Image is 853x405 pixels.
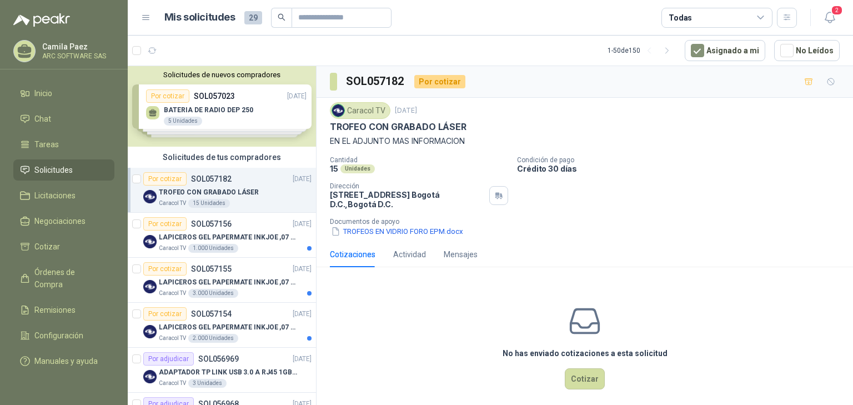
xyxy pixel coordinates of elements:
[143,325,157,338] img: Company Logo
[191,175,232,183] p: SOL057182
[517,156,849,164] p: Condición de pago
[188,199,230,208] div: 15 Unidades
[444,248,478,261] div: Mensajes
[13,83,114,104] a: Inicio
[330,190,485,209] p: [STREET_ADDRESS] Bogotá D.C. , Bogotá D.C.
[293,174,312,184] p: [DATE]
[34,304,76,316] span: Remisiones
[128,213,316,258] a: Por cotizarSOL057156[DATE] Company LogoLAPICEROS GEL PAPERMATE INKJOE ,07 1 LOGO 1 TINTACaracol T...
[565,368,605,389] button: Cotizar
[517,164,849,173] p: Crédito 30 días
[188,289,238,298] div: 3.000 Unidades
[340,164,375,173] div: Unidades
[685,40,765,61] button: Asignado a mi
[244,11,262,24] span: 29
[330,226,464,237] button: TROFEOS EN VIDRIO FORO EPM.docx
[820,8,840,28] button: 2
[13,211,114,232] a: Negociaciones
[128,303,316,348] a: Por cotizarSOL057154[DATE] Company LogoLAPICEROS GEL PAPERMATE INKJOE ,07 1 LOGO 1 TINTACaracol T...
[159,379,186,388] p: Caracol TV
[13,299,114,321] a: Remisiones
[13,185,114,206] a: Licitaciones
[159,322,297,333] p: LAPICEROS GEL PAPERMATE INKJOE ,07 1 LOGO 1 TINTA
[191,220,232,228] p: SOL057156
[143,172,187,186] div: Por cotizar
[128,258,316,303] a: Por cotizarSOL057155[DATE] Company LogoLAPICEROS GEL PAPERMATE INKJOE ,07 1 LOGO 1 TINTACaracol T...
[143,307,187,321] div: Por cotizar
[34,241,60,253] span: Cotizar
[414,75,465,88] div: Por cotizar
[143,370,157,383] img: Company Logo
[34,215,86,227] span: Negociaciones
[503,347,668,359] h3: No has enviado cotizaciones a esta solicitud
[34,138,59,151] span: Tareas
[13,134,114,155] a: Tareas
[831,5,843,16] span: 2
[128,168,316,213] a: Por cotizarSOL057182[DATE] Company LogoTROFEO CON GRABADO LÁSERCaracol TV15 Unidades
[143,280,157,293] img: Company Logo
[143,235,157,248] img: Company Logo
[159,199,186,208] p: Caracol TV
[395,106,417,116] p: [DATE]
[128,147,316,168] div: Solicitudes de tus compradores
[293,264,312,274] p: [DATE]
[13,236,114,257] a: Cotizar
[191,265,232,273] p: SOL057155
[159,244,186,253] p: Caracol TV
[159,289,186,298] p: Caracol TV
[13,13,70,27] img: Logo peakr
[188,379,227,388] div: 3 Unidades
[159,277,297,288] p: LAPICEROS GEL PAPERMATE INKJOE ,07 1 LOGO 1 TINTA
[774,40,840,61] button: No Leídos
[34,87,52,99] span: Inicio
[330,156,508,164] p: Cantidad
[143,262,187,276] div: Por cotizar
[332,104,344,117] img: Company Logo
[159,334,186,343] p: Caracol TV
[191,310,232,318] p: SOL057154
[608,42,676,59] div: 1 - 50 de 150
[330,218,849,226] p: Documentos de apoyo
[159,232,297,243] p: LAPICEROS GEL PAPERMATE INKJOE ,07 1 LOGO 1 TINTA
[330,248,375,261] div: Cotizaciones
[13,325,114,346] a: Configuración
[293,219,312,229] p: [DATE]
[393,248,426,261] div: Actividad
[293,309,312,319] p: [DATE]
[143,352,194,366] div: Por adjudicar
[330,182,485,190] p: Dirección
[132,71,312,79] button: Solicitudes de nuevos compradores
[143,217,187,231] div: Por cotizar
[34,329,83,342] span: Configuración
[159,187,259,198] p: TROFEO CON GRABADO LÁSER
[346,73,405,90] h3: SOL057182
[278,13,285,21] span: search
[188,244,238,253] div: 1.000 Unidades
[42,43,112,51] p: Camila Paez
[143,190,157,203] img: Company Logo
[669,12,692,24] div: Todas
[42,53,112,59] p: ARC SOFTWARE SAS
[34,189,76,202] span: Licitaciones
[330,121,466,133] p: TROFEO CON GRABADO LÁSER
[34,113,51,125] span: Chat
[198,355,239,363] p: SOL056969
[159,367,297,378] p: ADAPTADOR TP LINK USB 3.0 A RJ45 1GB WINDOWS
[128,66,316,147] div: Solicitudes de nuevos compradoresPor cotizarSOL057023[DATE] BATERIA DE RADIO DEP 2505 UnidadesPor...
[188,334,238,343] div: 2.000 Unidades
[128,348,316,393] a: Por adjudicarSOL056969[DATE] Company LogoADAPTADOR TP LINK USB 3.0 A RJ45 1GB WINDOWSCaracol TV3 ...
[164,9,235,26] h1: Mis solicitudes
[293,354,312,364] p: [DATE]
[330,102,390,119] div: Caracol TV
[34,164,73,176] span: Solicitudes
[34,266,104,291] span: Órdenes de Compra
[330,164,338,173] p: 15
[13,351,114,372] a: Manuales y ayuda
[13,262,114,295] a: Órdenes de Compra
[34,355,98,367] span: Manuales y ayuda
[13,108,114,129] a: Chat
[330,135,840,147] p: EN EL ADJUNTO MAS INFORMACION
[13,159,114,181] a: Solicitudes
